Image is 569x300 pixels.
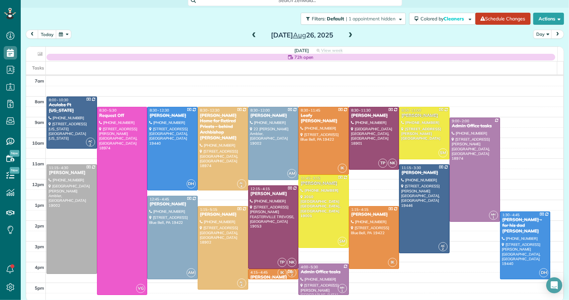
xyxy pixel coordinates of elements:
[297,13,406,25] a: Filters: Default | 1 appointment hidden
[452,119,469,123] span: 9:00 - 2:00
[35,244,44,249] span: 3pm
[301,108,320,113] span: 8:30 - 11:45
[187,179,196,188] span: DH
[401,165,421,170] span: 11:15 - 3:30
[502,212,520,217] span: 1:30 - 4:45
[35,285,44,291] span: 5pm
[49,165,68,170] span: 11:15 - 4:30
[338,237,347,246] span: SM
[10,167,19,174] span: New
[388,159,397,168] span: NK
[539,268,548,277] span: DH
[338,288,347,294] small: 1
[149,113,196,119] div: [PERSON_NAME]
[287,258,296,267] span: NK
[38,30,57,39] button: today
[409,13,475,25] button: Colored byCleaners
[240,280,244,284] span: AL
[99,113,146,119] div: Request Off
[321,48,343,53] span: View week
[35,99,44,104] span: 8am
[533,30,552,39] button: Day
[401,170,448,176] div: [PERSON_NAME]
[441,244,445,248] span: AC
[99,108,117,113] span: 8:30 - 5:30
[301,265,318,269] span: 4:00 - 5:30
[35,265,44,270] span: 4pm
[88,139,92,143] span: AC
[251,108,270,113] span: 8:30 - 12:00
[301,176,320,180] span: 11:45 - 3:15
[300,181,347,186] div: [PERSON_NAME]
[351,212,397,217] div: [PERSON_NAME]
[294,54,314,60] span: 72h open
[251,186,270,191] span: 12:15 - 4:15
[86,142,95,148] small: 2
[150,197,169,201] span: 12:45 - 4:45
[49,170,95,176] div: [PERSON_NAME]
[312,16,326,22] span: Filters:
[32,161,44,166] span: 11am
[238,183,246,190] small: 4
[149,201,196,207] div: [PERSON_NAME]
[278,268,287,277] span: IK
[35,78,44,84] span: 7am
[35,223,44,229] span: 2pm
[287,169,296,178] span: AM
[238,282,246,289] small: 4
[300,113,347,124] div: Leafy [PERSON_NAME]
[250,191,297,197] div: [PERSON_NAME]
[340,286,345,289] span: MH
[250,275,297,280] div: [PERSON_NAME]
[278,258,287,267] span: TP
[251,270,268,275] span: 4:15 - 4:45
[502,217,549,234] div: [PERSON_NAME] - for his dad [PERSON_NAME]
[290,270,294,274] span: AC
[250,113,297,119] div: [PERSON_NAME]
[351,108,371,113] span: 8:30 - 11:30
[200,212,246,217] div: [PERSON_NAME]
[439,148,448,157] span: SM
[421,16,467,22] span: Colored by
[240,181,244,185] span: AL
[187,268,196,277] span: AM
[293,31,306,39] span: Aug
[439,246,447,252] small: 2
[35,202,44,208] span: 1pm
[475,13,531,25] a: Schedule Changes
[388,258,397,267] span: IK
[546,277,562,293] div: Open Intercom Messenger
[491,212,496,216] span: MH
[32,65,44,70] span: Tasks
[300,269,347,275] div: Admin Office tasks
[444,16,465,22] span: Cleaners
[489,214,498,221] small: 1
[10,150,19,157] span: New
[200,207,217,212] span: 1:15 - 5:15
[260,31,344,39] h2: [DATE] 26, 2025
[351,207,369,212] span: 1:15 - 4:15
[35,120,44,125] span: 9am
[26,30,38,39] button: prev
[533,13,564,25] button: Actions
[401,113,448,119] div: [PERSON_NAME]
[49,102,95,114] div: Aculabs Ft [US_STATE]
[351,113,397,119] div: [PERSON_NAME]
[294,48,309,53] span: [DATE]
[136,284,145,293] span: VG
[327,16,345,22] span: Default
[301,13,406,25] button: Filters: Default | 1 appointment hidden
[378,159,387,168] span: TP
[401,108,421,113] span: 8:30 - 11:00
[288,272,296,278] small: 2
[551,30,564,39] button: next
[200,108,219,113] span: 8:30 - 12:30
[200,113,246,141] div: [PERSON_NAME] Home for Retired Priests - behind Archbishop [PERSON_NAME]
[338,164,347,173] span: IK
[452,123,498,129] div: Admin Office tasks
[32,182,44,187] span: 12pm
[49,98,68,102] span: 8:00 - 10:30
[32,140,44,146] span: 10am
[346,16,396,22] span: | 1 appointment hidden
[150,108,169,113] span: 8:30 - 12:30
